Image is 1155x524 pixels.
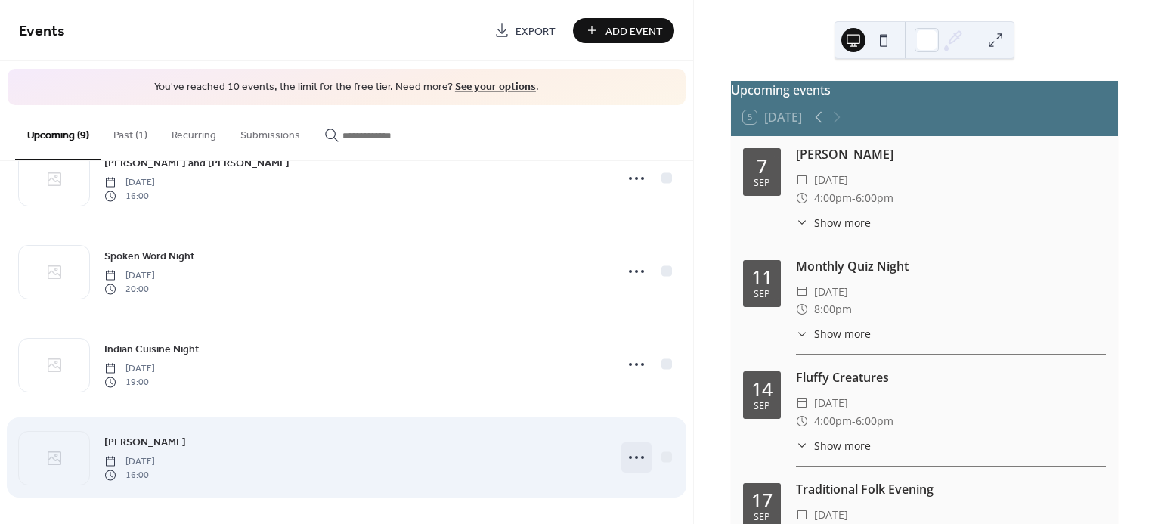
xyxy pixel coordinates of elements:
a: Indian Cuisine Night [104,340,200,358]
div: 11 [751,268,773,287]
button: Past (1) [101,105,159,159]
span: 6:00pm [856,189,893,207]
span: 4:00pm [814,412,852,430]
span: Indian Cuisine Night [104,341,200,357]
div: ​ [796,189,808,207]
div: Traditional Folk Evening [796,480,1106,498]
span: Show more [814,438,871,454]
div: Sep [754,402,770,411]
button: ​Show more [796,326,871,342]
span: [DATE] [814,171,848,189]
div: ​ [796,506,808,524]
span: [DATE] [104,175,155,189]
span: Spoken Word Night [104,248,195,264]
span: 20:00 [104,283,155,296]
a: Export [483,18,567,43]
span: Events [19,17,65,46]
span: Export [516,23,556,39]
div: 7 [757,157,767,175]
div: 17 [751,491,773,510]
div: ​ [796,438,808,454]
button: Upcoming (9) [15,105,101,160]
span: Show more [814,215,871,231]
div: Sep [754,178,770,188]
span: You've reached 10 events, the limit for the free tier. Need more? . [23,80,670,95]
div: ​ [796,394,808,412]
span: [DATE] [104,361,155,375]
span: 6:00pm [856,412,893,430]
span: [DATE] [814,394,848,412]
div: Fluffy Creatures [796,368,1106,386]
span: 4:00pm [814,189,852,207]
span: [PERSON_NAME] and [PERSON_NAME] [104,155,290,171]
span: [DATE] [814,283,848,301]
button: Submissions [228,105,312,159]
div: 14 [751,380,773,398]
span: [PERSON_NAME] [104,434,186,450]
div: ​ [796,326,808,342]
span: [DATE] [104,454,155,468]
a: [PERSON_NAME] [104,433,186,451]
span: [DATE] [104,268,155,282]
div: Sep [754,513,770,522]
span: - [852,189,856,207]
div: ​ [796,215,808,231]
span: 16:00 [104,469,155,482]
button: Recurring [159,105,228,159]
div: Upcoming events [731,81,1118,99]
div: ​ [796,283,808,301]
div: ​ [796,300,808,318]
div: ​ [796,171,808,189]
span: [DATE] [814,506,848,524]
button: ​Show more [796,438,871,454]
a: [PERSON_NAME] and [PERSON_NAME] [104,154,290,172]
a: See your options [455,77,536,98]
span: 16:00 [104,190,155,203]
button: ​Show more [796,215,871,231]
div: [PERSON_NAME] [796,145,1106,163]
div: Sep [754,290,770,299]
span: 8:00pm [814,300,852,318]
span: 19:00 [104,376,155,389]
a: Spoken Word Night [104,247,195,265]
div: Monthly Quiz Night [796,257,1106,275]
span: Show more [814,326,871,342]
div: ​ [796,412,808,430]
span: - [852,412,856,430]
